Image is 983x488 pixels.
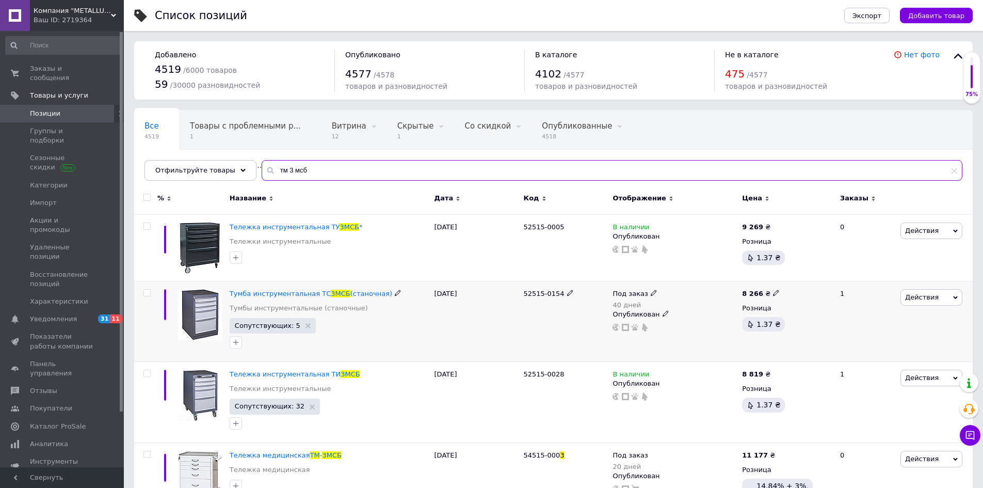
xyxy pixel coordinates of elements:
span: 4519 [155,63,181,75]
span: Название [230,194,266,203]
div: Список позиций [155,10,247,21]
span: Товары и услуги [30,91,88,100]
span: 1.37 ₴ [756,401,780,409]
span: Действия [905,227,939,234]
span: Дата [434,194,454,203]
span: МСБ [335,290,350,297]
a: Тележка медицинская [230,465,310,475]
span: 1.37 ₴ [756,254,780,262]
b: 8 266 [742,290,763,297]
input: Поиск по названию позиции, артикулу и поисковым запросам [262,160,962,181]
span: Опубликованные [542,121,612,131]
span: Акции и промокоды [30,216,95,234]
div: Ваш ID: 2719364 [34,15,124,25]
span: 52515-0028 [524,370,565,378]
a: Нет фото [904,51,940,59]
span: товаров и разновидностей [345,82,447,90]
img: Тележка инструментальная ТУ 3МСБ* [178,223,222,273]
div: Шкафы одежные металлические [134,150,285,189]
span: Группы и подборки [30,127,95,145]
span: 1 [397,133,434,140]
a: Тумбы инструментальные (станочные) [230,304,368,313]
span: 1 [190,133,301,140]
div: Розница [742,465,831,475]
span: Скрытые [397,121,434,131]
span: Действия [905,293,939,301]
span: Не в каталоге [725,51,779,59]
span: Под заказ [613,451,648,462]
span: Добавлено [155,51,196,59]
span: Категории [30,181,68,190]
span: Код [524,194,539,203]
span: Сопутствующих: 32 [235,403,304,410]
div: Розница [742,304,831,313]
span: Отзывы [30,386,57,396]
span: Витрина [332,121,366,131]
div: ₴ [742,451,775,460]
span: Заказы [840,194,868,203]
span: 31 [98,314,110,323]
span: Отображение [613,194,666,203]
a: Тележка инструментальная ТУ3МСБ* [230,223,363,231]
span: 1.37 ₴ [756,320,780,328]
span: Все [144,121,159,131]
span: Импорт [30,198,57,208]
span: Компания "METALLUCK" [34,6,111,15]
span: МСБ [344,223,359,231]
span: В наличии [613,223,649,234]
span: Инструменты вебмастера и SEO [30,457,95,476]
a: Тележки инструментальные [230,237,331,246]
span: Уведомления [30,314,77,324]
span: Заказы и сообщения [30,64,95,83]
span: Действия [905,374,939,382]
b: 8 819 [742,370,763,378]
span: Каталог ProSale [30,422,86,431]
div: 75% [963,91,980,98]
span: 3 [331,290,335,297]
span: / 4577 [563,71,584,79]
span: Под заказ [613,290,648,301]
span: 475 [725,68,745,80]
div: 40 дней [613,301,657,309]
button: Чат с покупателем [960,425,980,446]
span: Действия [905,455,939,463]
div: 0 [834,214,898,281]
div: ₴ [742,223,770,232]
button: Экспорт [844,8,890,23]
a: Тумба инструментальная ТС3МСБ(станочная) [230,290,392,297]
span: (станочная) [350,290,392,297]
span: Цена [742,194,762,203]
span: Показатели работы компании [30,332,95,351]
span: Тележка медицинская [230,451,310,459]
span: Товары с проблемными р... [190,121,301,131]
div: Розница [742,384,831,393]
div: 1 [834,362,898,443]
div: [DATE] [432,362,521,443]
span: 52515-0005 [524,223,565,231]
a: Тележки инструментальные [230,384,331,393]
span: товаров и разновидностей [725,82,827,90]
span: 3 [560,451,564,459]
span: Отфильтруйте товары [155,166,235,174]
span: 4518 [542,133,612,140]
span: Восстановление позиций [30,270,95,289]
span: МСБ [327,451,342,459]
a: Тележка инструментальная ТИ3МСБ [230,370,360,378]
div: ₴ [742,370,770,379]
span: Сопутствующих: 5 [235,322,300,329]
span: 59 [155,78,168,90]
div: 20 дней [613,463,648,470]
span: ТМ [310,451,320,459]
span: Добавить товар [908,12,964,20]
a: Тележка медицинскаяТМ-3МСБ [230,451,342,459]
div: Товары с проблемными разновидностями [180,111,321,150]
span: Удаленные позиции [30,243,95,261]
span: Шкафы одежные металлич... [144,161,264,170]
span: Сезонные скидки [30,153,95,172]
span: / 4577 [747,71,767,79]
div: [DATE] [432,281,521,362]
span: Позиции [30,109,60,118]
span: товаров и разновидностей [535,82,637,90]
span: % [157,194,164,203]
b: 9 269 [742,223,763,231]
